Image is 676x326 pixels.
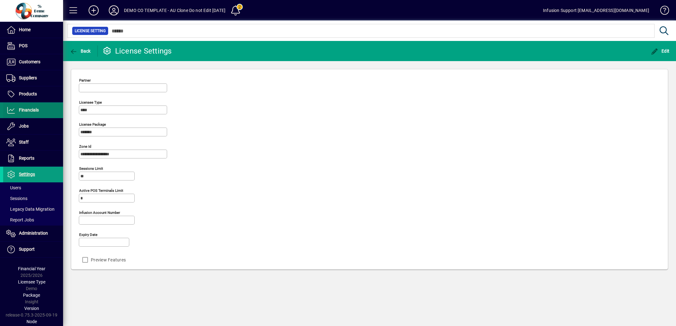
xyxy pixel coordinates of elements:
a: Financials [3,102,63,118]
span: Edit [651,49,670,54]
a: Customers [3,54,63,70]
a: Users [3,182,63,193]
mat-label: Expiry date [79,232,97,237]
span: Customers [19,59,40,64]
span: Version [24,306,39,311]
mat-label: License Package [79,122,106,127]
span: Financial Year [18,266,45,271]
mat-label: Partner [79,78,91,83]
button: Back [68,45,92,57]
a: Knowledge Base [656,1,668,22]
a: Reports [3,151,63,166]
span: POS [19,43,27,48]
span: Back [70,49,91,54]
a: Support [3,242,63,257]
span: Users [6,185,21,190]
span: Legacy Data Migration [6,207,55,212]
span: Administration [19,231,48,236]
span: Financials [19,107,39,112]
mat-label: Sessions Limit [79,166,103,171]
a: Administration [3,226,63,241]
span: Reports [19,156,34,161]
a: Jobs [3,118,63,134]
a: Sessions [3,193,63,204]
mat-label: Zone Id [79,144,91,149]
mat-label: Licensee Type [79,100,102,105]
span: Jobs [19,123,29,129]
span: Products [19,91,37,96]
span: Home [19,27,31,32]
span: Report Jobs [6,217,34,222]
mat-label: Infusion account number [79,210,120,215]
span: Package [23,293,40,298]
div: License Settings [102,46,172,56]
span: Suppliers [19,75,37,80]
button: Profile [104,5,124,16]
a: Products [3,86,63,102]
button: Edit [649,45,671,57]
div: DEMO CO TEMPLATE - AU Clone Do not Edit [DATE] [124,5,225,15]
a: Legacy Data Migration [3,204,63,214]
button: Add [84,5,104,16]
a: Staff [3,134,63,150]
a: POS [3,38,63,54]
app-page-header-button: Back [63,45,98,57]
span: License Setting [75,28,106,34]
a: Home [3,22,63,38]
span: Sessions [6,196,27,201]
a: Suppliers [3,70,63,86]
span: Support [19,247,35,252]
mat-label: Active POS Terminals Limit [79,188,123,193]
div: Infusion Support [EMAIL_ADDRESS][DOMAIN_NAME] [543,5,649,15]
span: Licensee Type [18,279,45,284]
a: Report Jobs [3,214,63,225]
span: Node [26,319,37,324]
span: Settings [19,172,35,177]
span: Staff [19,140,29,145]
